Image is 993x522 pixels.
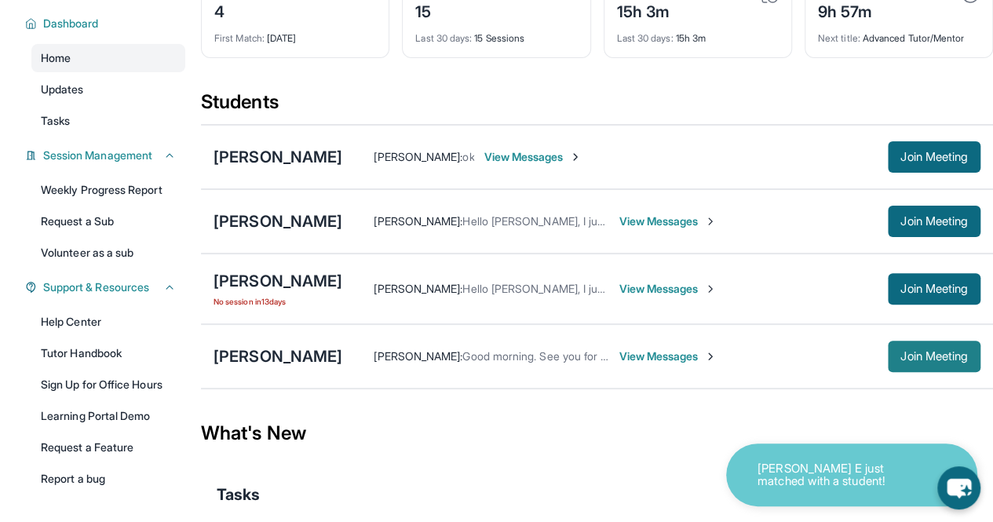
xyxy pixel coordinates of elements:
span: ok [462,150,474,163]
button: Join Meeting [888,206,980,237]
a: Tutor Handbook [31,339,185,367]
span: [PERSON_NAME] : [374,349,462,363]
span: Tasks [41,113,70,129]
span: Next title : [818,32,860,44]
img: Chevron-Right [569,151,582,163]
button: Join Meeting [888,273,980,305]
span: [PERSON_NAME] : [374,150,462,163]
div: [DATE] [214,23,376,45]
button: chat-button [937,466,980,509]
span: Good morning. See you for the session soon! Thank you. [462,349,746,363]
div: Students [201,89,993,124]
span: Tasks [217,484,260,506]
span: View Messages [484,149,582,165]
a: Help Center [31,308,185,336]
div: 15h 3m [617,23,779,45]
span: View Messages [619,349,717,364]
span: Home [41,50,71,66]
p: [PERSON_NAME] E just matched with a student! [758,462,915,488]
span: Updates [41,82,84,97]
span: Join Meeting [900,284,968,294]
div: Advanced Tutor/Mentor [818,23,980,45]
a: Sign Up for Office Hours [31,371,185,399]
a: Learning Portal Demo [31,402,185,430]
a: Volunteer as a sub [31,239,185,267]
span: No session in 13 days [214,295,342,308]
a: Weekly Progress Report [31,176,185,204]
span: Support & Resources [43,279,149,295]
div: [PERSON_NAME] [214,210,342,232]
a: Request a Sub [31,207,185,235]
div: What's New [201,399,993,468]
button: Join Meeting [888,141,980,173]
img: Chevron-Right [704,350,717,363]
button: Session Management [37,148,176,163]
span: Last 30 days : [617,32,674,44]
span: Join Meeting [900,352,968,361]
img: Chevron-Right [704,283,717,295]
span: View Messages [619,281,717,297]
a: Updates [31,75,185,104]
button: Dashboard [37,16,176,31]
div: 15 Sessions [415,23,577,45]
span: View Messages [619,214,717,229]
span: Join Meeting [900,217,968,226]
span: Session Management [43,148,152,163]
span: Dashboard [43,16,99,31]
div: [PERSON_NAME] [214,345,342,367]
a: Tasks [31,107,185,135]
span: First Match : [214,32,265,44]
div: [PERSON_NAME] [214,270,342,292]
button: Support & Resources [37,279,176,295]
div: [PERSON_NAME] [214,146,342,168]
a: Request a Feature [31,433,185,462]
a: Home [31,44,185,72]
span: Last 30 days : [415,32,472,44]
a: Report a bug [31,465,185,493]
span: [PERSON_NAME] : [374,282,462,295]
span: [PERSON_NAME] : [374,214,462,228]
button: Join Meeting [888,341,980,372]
img: Chevron-Right [704,215,717,228]
span: Join Meeting [900,152,968,162]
